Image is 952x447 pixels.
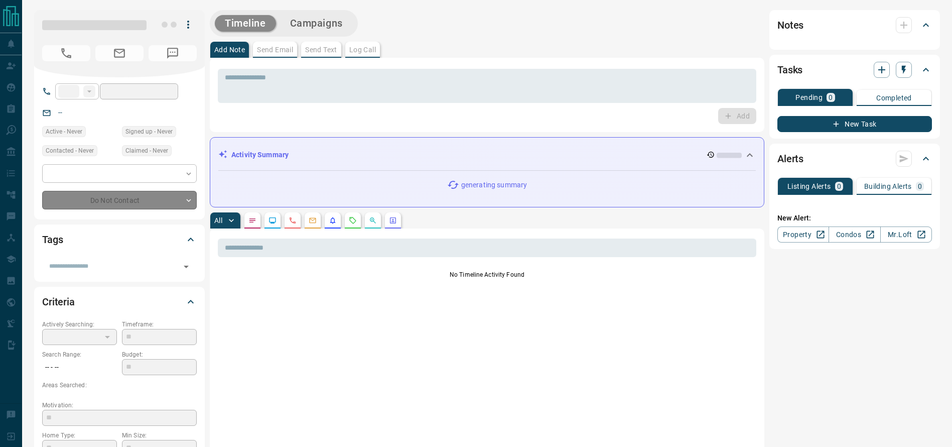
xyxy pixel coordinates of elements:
[218,270,756,279] p: No Timeline Activity Found
[42,431,117,440] p: Home Type:
[42,359,117,376] p: -- - --
[777,151,803,167] h2: Alerts
[369,216,377,225] svg: Opportunities
[864,183,912,190] p: Building Alerts
[777,58,932,82] div: Tasks
[42,191,197,209] div: Do Not Contact
[880,227,932,243] a: Mr.Loft
[42,401,197,410] p: Motivation:
[125,127,173,137] span: Signed up - Never
[280,15,353,32] button: Campaigns
[829,227,880,243] a: Condos
[214,217,222,224] p: All
[42,381,197,390] p: Areas Searched:
[777,13,932,37] div: Notes
[876,94,912,101] p: Completed
[42,228,197,252] div: Tags
[179,260,193,274] button: Open
[231,150,289,160] p: Activity Summary
[218,146,756,164] div: Activity Summary
[248,216,256,225] svg: Notes
[918,183,922,190] p: 0
[777,227,829,243] a: Property
[122,350,197,359] p: Budget:
[42,320,117,329] p: Actively Searching:
[777,62,802,78] h2: Tasks
[95,45,144,61] span: No Email
[329,216,337,225] svg: Listing Alerts
[125,146,168,156] span: Claimed - Never
[149,45,197,61] span: No Number
[46,146,94,156] span: Contacted - Never
[289,216,297,225] svg: Calls
[268,216,277,225] svg: Lead Browsing Activity
[122,431,197,440] p: Min Size:
[42,232,63,248] h2: Tags
[122,320,197,329] p: Timeframe:
[46,127,82,137] span: Active - Never
[42,294,75,310] h2: Criteria
[214,46,245,53] p: Add Note
[787,183,831,190] p: Listing Alerts
[777,17,803,33] h2: Notes
[795,94,823,101] p: Pending
[389,216,397,225] svg: Agent Actions
[58,108,62,117] a: --
[829,94,833,101] p: 0
[215,15,276,32] button: Timeline
[42,350,117,359] p: Search Range:
[309,216,317,225] svg: Emails
[777,147,932,171] div: Alerts
[837,183,841,190] p: 0
[349,216,357,225] svg: Requests
[777,213,932,223] p: New Alert:
[461,180,527,190] p: generating summary
[42,290,197,314] div: Criteria
[42,45,90,61] span: No Number
[777,116,932,132] button: New Task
